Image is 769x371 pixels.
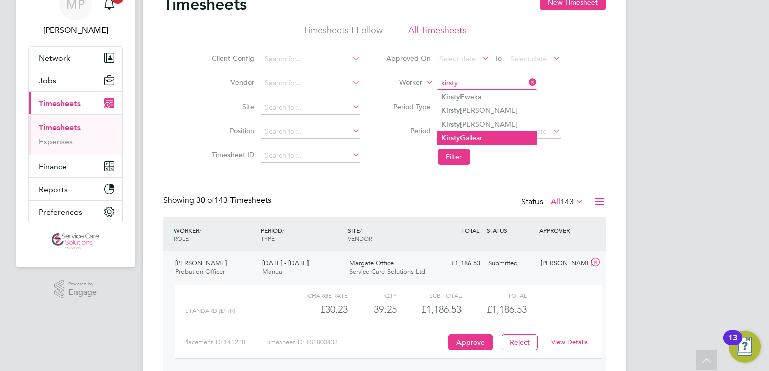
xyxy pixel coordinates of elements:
li: All Timesheets [408,24,467,42]
li: Gallear [437,131,537,145]
span: Michael Potts [28,24,123,36]
li: Eweka [437,90,537,104]
li: [PERSON_NAME] [437,104,537,117]
span: Timesheets [39,99,81,108]
span: 143 Timesheets [196,195,271,205]
a: View Details [551,338,588,346]
b: Kirsty [441,120,460,129]
span: Jobs [39,76,56,85]
div: Showing [163,195,273,206]
button: Reports [29,178,122,200]
b: Kirsty [441,106,460,115]
label: Approved On [386,54,431,63]
button: Open Resource Center, 13 new notifications [729,331,761,363]
div: PERIOD [258,221,345,247]
div: Total [462,289,526,301]
span: Select date [510,127,547,136]
div: [PERSON_NAME] [536,255,589,272]
li: Timesheets I Follow [303,24,383,42]
label: Position [209,126,254,135]
div: STATUS [484,221,536,239]
a: Timesheets [39,123,81,132]
span: Margate Office [349,259,394,267]
span: 30 of [196,195,214,205]
span: £1,186.53 [487,303,527,315]
li: [PERSON_NAME] [437,118,537,131]
label: Timesheet ID [209,150,254,159]
span: / [360,226,362,234]
span: Service Care Solutions Ltd [349,267,425,276]
a: Powered byEngage [54,280,97,299]
div: Status [521,195,586,209]
div: WORKER [171,221,258,247]
span: Network [39,53,70,63]
div: APPROVER [536,221,589,239]
button: Preferences [29,201,122,223]
span: [PERSON_NAME] [175,259,227,267]
button: Approve [448,334,493,350]
div: Sub Total [397,289,462,301]
span: TYPE [261,234,275,242]
span: / [199,226,201,234]
label: Period [386,126,431,135]
button: Filter [438,149,470,165]
input: Search for... [261,149,360,163]
label: All [551,197,584,207]
a: Expenses [39,137,73,146]
span: Probation Officer [175,267,225,276]
span: TOTAL [461,226,479,234]
span: ROLE [174,234,189,242]
span: 143 [560,197,574,207]
button: Timesheets [29,92,122,114]
label: Vendor [209,78,254,87]
span: Select date [439,54,476,63]
span: To [492,52,505,65]
button: Jobs [29,69,122,91]
span: Select date [510,54,547,63]
input: Search for... [261,52,360,66]
div: Placement ID: 141228 [183,334,265,350]
div: QTY [348,289,397,301]
a: Go to home page [28,233,123,249]
span: Engage [68,288,97,297]
input: Search for... [261,76,360,90]
div: Submitted [484,255,536,272]
div: 39.25 [348,301,397,318]
div: £30.23 [283,301,348,318]
label: Site [209,102,254,111]
span: Standard (£/HR) [185,307,235,314]
span: Powered by [68,280,97,288]
label: Worker [377,78,422,88]
span: Reports [39,184,68,194]
div: £1,186.53 [397,301,462,318]
span: Finance [39,162,67,171]
div: Timesheet ID: TS1800433 [265,334,446,350]
button: Reject [502,334,538,350]
div: Timesheets [29,114,122,155]
div: £1,186.53 [432,255,484,272]
button: Network [29,47,122,69]
div: 13 [728,338,737,351]
span: Manual [262,267,284,276]
label: Client Config [209,54,254,63]
span: / [282,226,284,234]
input: Search for... [261,101,360,115]
span: [DATE] - [DATE] [262,259,309,267]
b: Kirsty [441,134,460,142]
button: Finance [29,155,122,177]
input: Search for... [438,76,537,90]
div: SITE [345,221,432,247]
b: Kirsty [441,92,460,101]
input: Search for... [261,125,360,139]
span: Preferences [39,207,82,217]
img: servicecare-logo-retina.png [52,233,99,249]
label: Period Type [386,102,431,111]
span: VENDOR [348,234,372,242]
div: Charge rate [283,289,348,301]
